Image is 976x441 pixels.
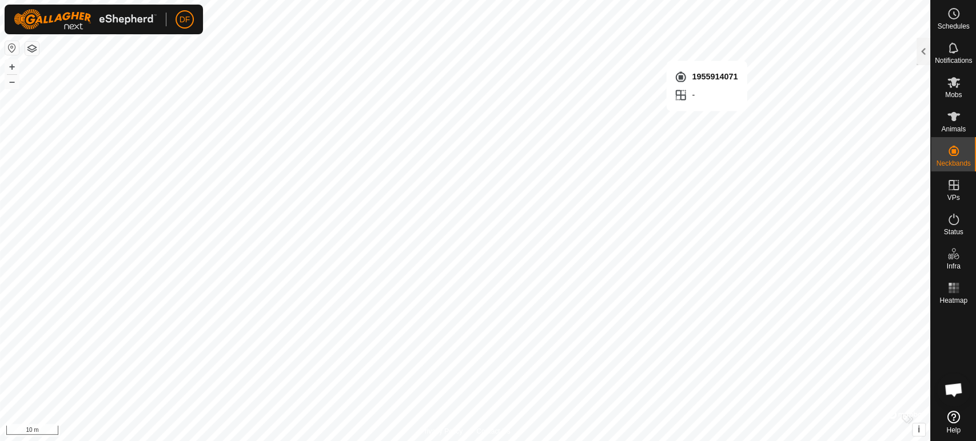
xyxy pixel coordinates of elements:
span: Help [946,427,961,434]
span: VPs [947,194,959,201]
a: Open chat [937,372,971,407]
span: Mobs [945,91,962,98]
a: Privacy Policy [420,426,463,436]
div: 1955914071 [674,70,738,83]
button: Reset Map [5,41,19,55]
button: + [5,60,19,74]
span: Neckbands [936,160,970,167]
img: Gallagher Logo [14,9,157,30]
span: Notifications [935,57,972,64]
span: i [918,424,920,434]
span: Animals [941,126,966,133]
span: Schedules [937,23,969,30]
span: Heatmap [939,297,967,304]
a: Contact Us [476,426,510,436]
span: Infra [946,263,960,270]
span: DF [180,14,190,26]
button: Map Layers [25,42,39,55]
button: – [5,75,19,89]
button: i [913,423,925,436]
span: Status [943,228,963,235]
div: - [674,88,738,102]
a: Help [931,406,976,438]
